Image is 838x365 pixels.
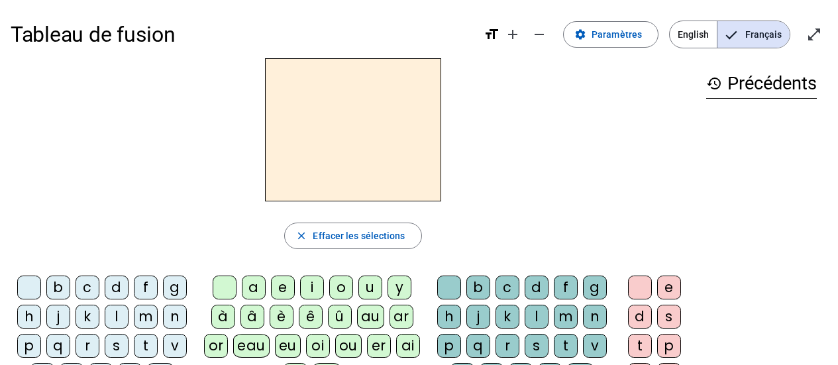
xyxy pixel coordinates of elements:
div: q [466,334,490,358]
div: oi [306,334,330,358]
div: t [628,334,652,358]
div: m [554,305,578,329]
div: er [367,334,391,358]
mat-icon: close [295,230,307,242]
div: h [437,305,461,329]
div: t [554,334,578,358]
div: l [525,305,549,329]
div: b [466,276,490,299]
div: a [242,276,266,299]
div: au [357,305,384,329]
button: Paramètres [563,21,658,48]
div: d [525,276,549,299]
div: e [657,276,681,299]
div: or [204,334,228,358]
div: eau [233,334,270,358]
div: f [134,276,158,299]
mat-icon: format_size [484,26,499,42]
div: k [496,305,519,329]
mat-icon: remove [531,26,547,42]
div: û [328,305,352,329]
div: g [163,276,187,299]
div: t [134,334,158,358]
div: j [46,305,70,329]
div: i [300,276,324,299]
div: y [388,276,411,299]
div: c [76,276,99,299]
mat-icon: history [706,76,722,91]
div: l [105,305,129,329]
span: Paramètres [592,26,642,42]
span: Effacer les sélections [313,228,405,244]
div: d [105,276,129,299]
div: r [76,334,99,358]
div: v [583,334,607,358]
div: e [271,276,295,299]
div: eu [275,334,301,358]
div: n [163,305,187,329]
h3: Précédents [706,69,817,99]
div: s [105,334,129,358]
mat-icon: open_in_full [806,26,822,42]
div: h [17,305,41,329]
div: ou [335,334,362,358]
div: ai [396,334,420,358]
div: f [554,276,578,299]
span: Français [717,21,790,48]
div: d [628,305,652,329]
div: s [525,334,549,358]
mat-icon: add [505,26,521,42]
div: â [240,305,264,329]
div: u [358,276,382,299]
div: à [211,305,235,329]
span: English [670,21,717,48]
div: v [163,334,187,358]
div: p [437,334,461,358]
button: Diminuer la taille de la police [526,21,552,48]
div: p [17,334,41,358]
div: k [76,305,99,329]
div: ar [390,305,413,329]
button: Effacer les sélections [284,223,421,249]
div: è [270,305,293,329]
div: n [583,305,607,329]
div: q [46,334,70,358]
button: Augmenter la taille de la police [499,21,526,48]
div: r [496,334,519,358]
div: o [329,276,353,299]
div: c [496,276,519,299]
h1: Tableau de fusion [11,13,473,56]
div: m [134,305,158,329]
div: ê [299,305,323,329]
div: s [657,305,681,329]
mat-button-toggle-group: Language selection [669,21,790,48]
div: b [46,276,70,299]
div: j [466,305,490,329]
div: p [657,334,681,358]
mat-icon: settings [574,28,586,40]
button: Entrer en plein écran [801,21,827,48]
div: g [583,276,607,299]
